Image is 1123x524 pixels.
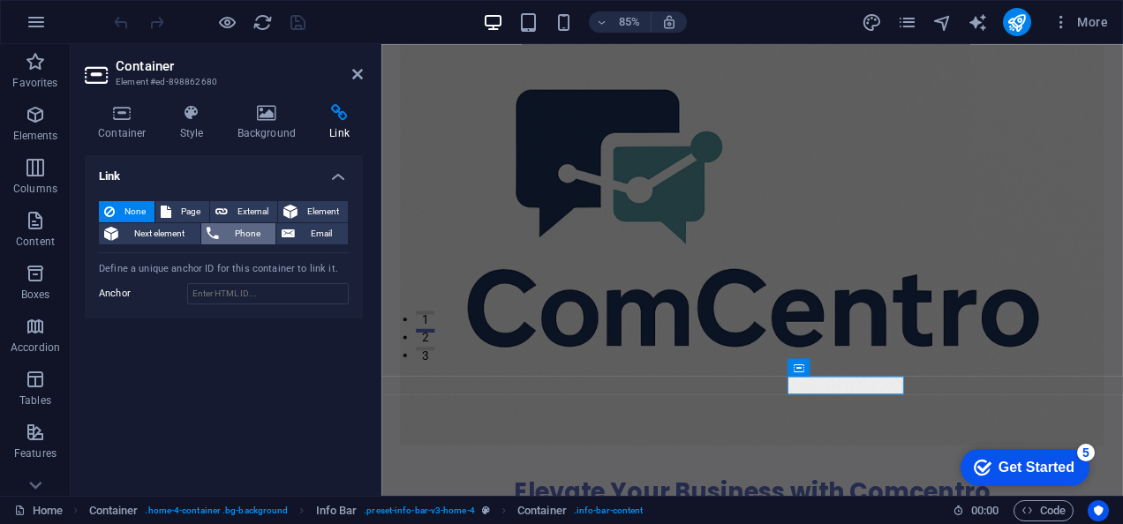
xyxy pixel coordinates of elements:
[12,76,57,90] p: Favorites
[16,235,55,249] p: Content
[145,500,288,521] span: . home-4-container .bg-background
[932,12,953,33] i: Navigator
[897,12,917,33] i: Pages (Ctrl+Alt+S)
[13,182,57,196] p: Columns
[1014,500,1074,521] button: Code
[1045,8,1115,36] button: More
[661,14,677,30] i: On resize automatically adjust zoom level to fit chosen device.
[303,201,343,222] span: Element
[14,9,143,46] div: Get Started 5 items remaining, 0% complete
[116,58,363,74] h2: Container
[14,500,63,521] a: Click to cancel selection. Double-click to open Pages
[1003,8,1031,36] button: publish
[41,313,63,318] button: 1
[897,11,918,33] button: pages
[252,12,273,33] i: Reload page
[120,201,149,222] span: None
[124,223,195,244] span: Next element
[216,11,237,33] button: Click here to leave preview mode and continue editing
[953,500,999,521] h6: Session time
[316,104,363,141] h4: Link
[41,356,63,360] button: 3
[14,446,57,460] p: Features
[968,11,989,33] button: text_generator
[99,262,349,277] div: Define a unique anchor ID for this container to link it.
[1006,12,1027,33] i: Publish
[615,11,644,33] h6: 85%
[300,223,343,244] span: Email
[252,11,273,33] button: reload
[278,201,348,222] button: Element
[862,11,883,33] button: design
[89,500,139,521] span: Click to select. Double-click to edit
[99,283,187,304] label: Anchor
[968,12,988,33] i: AI Writer
[1052,13,1108,31] span: More
[224,104,317,141] h4: Background
[201,223,276,244] button: Phone
[932,11,953,33] button: navigator
[89,500,644,521] nav: breadcrumb
[971,500,999,521] span: 00 00
[482,505,490,515] i: This element is a customizable preset
[19,393,51,408] p: Tables
[316,500,358,521] span: Click to select. Double-click to edit
[155,201,209,222] button: Page
[984,504,986,517] span: :
[85,104,167,141] h4: Container
[177,201,204,222] span: Page
[11,341,60,355] p: Accordion
[85,155,363,187] h4: Link
[187,283,349,304] input: Enter HTML ID...
[41,334,63,339] button: 2
[517,500,567,521] span: Click to select. Double-click to edit
[167,104,224,141] h4: Style
[364,500,474,521] span: . preset-info-bar-v3-home-4
[1021,500,1066,521] span: Code
[21,288,50,302] p: Boxes
[99,201,155,222] button: None
[574,500,644,521] span: . info-bar-content
[233,201,272,222] span: External
[862,12,882,33] i: Design (Ctrl+Alt+Y)
[210,201,277,222] button: External
[224,223,271,244] span: Phone
[131,4,148,21] div: 5
[276,223,348,244] button: Email
[1088,500,1109,521] button: Usercentrics
[116,74,328,90] h3: Element #ed-898862680
[52,19,128,35] div: Get Started
[589,11,652,33] button: 85%
[13,129,58,143] p: Elements
[99,223,200,244] button: Next element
